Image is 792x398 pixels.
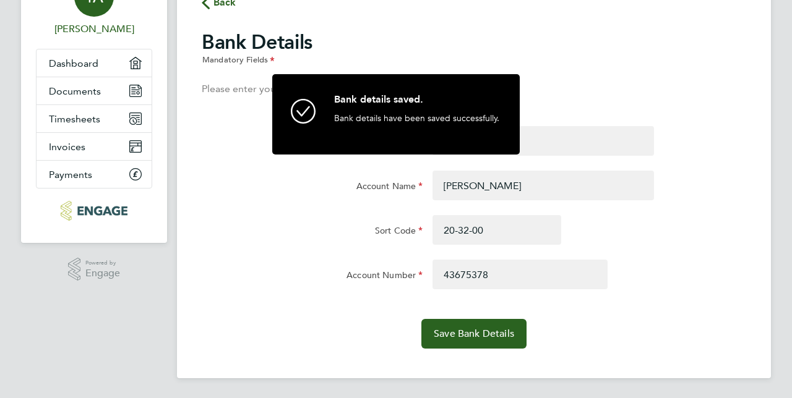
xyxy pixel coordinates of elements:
span: Timesheets [49,113,100,125]
span: Powered by [85,258,120,268]
span: Dashboard [49,57,98,69]
label: Account Name [356,180,423,195]
div: Mandatory Fields [202,54,746,67]
span: Engage [85,268,120,279]
span: Payments [49,169,92,180]
a: Documents [37,77,152,104]
a: Payments [37,161,152,188]
a: Go to home page [36,201,152,221]
label: Sort Code [375,225,423,240]
label: Account Number [346,269,423,284]
div: Bank details have been saved successfully. [334,112,501,142]
button: Save Bank Details [421,319,527,349]
span: Invoices [49,141,85,153]
span: Save Bank Details [434,328,514,340]
a: Dashboard [37,49,152,77]
a: Timesheets [37,105,152,132]
a: Powered byEngage [68,258,121,281]
a: Invoices [37,133,152,160]
div: Bank details saved. [334,93,501,112]
span: Documents [49,85,101,97]
p: Please enter your personal bank account details for receiving payment. [202,82,746,96]
h2: Bank Details [202,30,746,67]
span: Tanbir Ahmed [36,22,152,36]
img: morganhunt-logo-retina.png [61,201,127,221]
